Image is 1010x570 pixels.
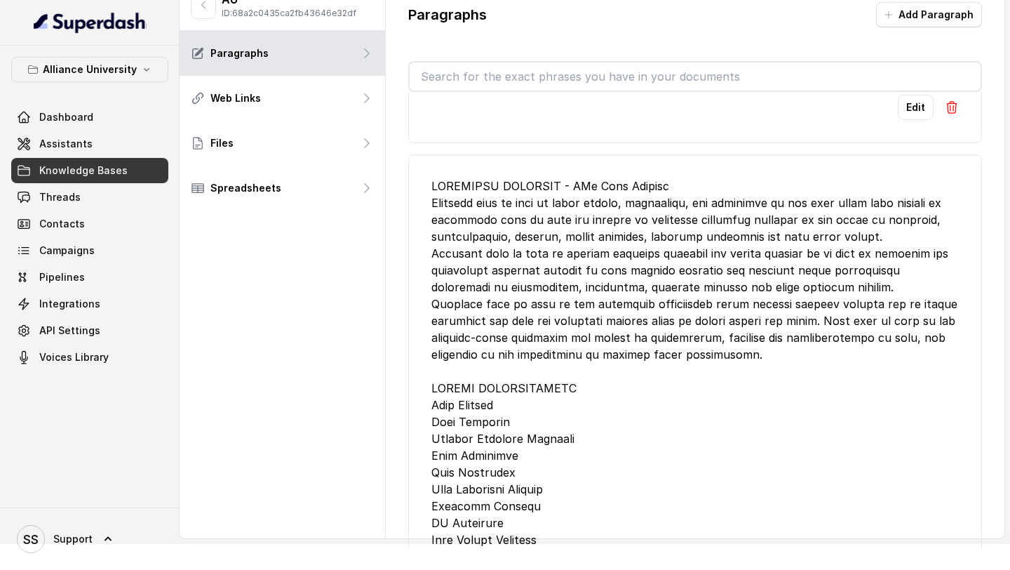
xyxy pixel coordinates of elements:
[43,61,137,78] p: Alliance University
[11,158,168,183] a: Knowledge Bases
[11,345,168,370] a: Voices Library
[39,137,93,151] span: Assistants
[11,211,168,237] a: Contacts
[11,318,168,343] a: API Settings
[53,532,93,546] span: Support
[39,350,109,364] span: Voices Library
[210,181,281,195] p: Spreadsheets
[39,270,85,284] span: Pipelines
[39,217,85,231] span: Contacts
[408,5,487,25] p: Paragraphs
[210,46,269,60] p: Paragraphs
[34,11,147,34] img: light.svg
[876,2,982,27] button: Add Paragraph
[898,95,934,120] button: Edit
[210,91,261,105] p: Web Links
[11,185,168,210] a: Threads
[11,291,168,317] a: Integrations
[222,8,356,19] p: ID: 68a2c0435ca2fb43646e32df
[11,238,168,263] a: Campaigns
[39,190,81,204] span: Threads
[11,519,168,559] a: Support
[11,131,168,157] a: Assistants
[210,136,234,150] p: Files
[945,100,959,114] img: Delete
[39,324,100,338] span: API Settings
[39,297,100,311] span: Integrations
[11,57,168,82] button: Alliance University
[410,62,981,91] input: Search for the exact phrases you have in your documents
[39,244,95,258] span: Campaigns
[11,265,168,290] a: Pipelines
[39,164,128,178] span: Knowledge Bases
[23,532,39,547] text: SS
[39,110,93,124] span: Dashboard
[11,105,168,130] a: Dashboard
